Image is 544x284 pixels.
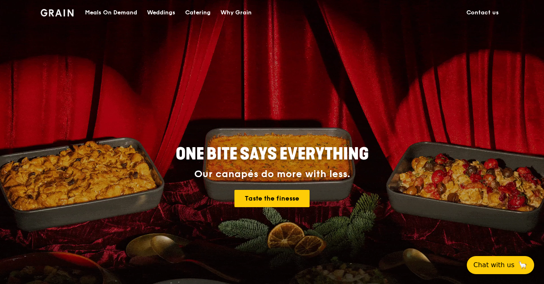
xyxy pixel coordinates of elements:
[216,0,257,25] a: Why Grain
[180,0,216,25] a: Catering
[234,190,310,207] a: Taste the finesse
[461,0,504,25] a: Contact us
[467,256,534,274] button: Chat with us🦙
[473,260,514,270] span: Chat with us
[176,144,369,164] span: ONE BITE SAYS EVERYTHING
[147,0,175,25] div: Weddings
[124,169,420,180] div: Our canapés do more with less.
[518,260,528,270] span: 🦙
[142,0,180,25] a: Weddings
[185,0,211,25] div: Catering
[220,0,252,25] div: Why Grain
[41,9,74,16] img: Grain
[85,0,137,25] div: Meals On Demand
